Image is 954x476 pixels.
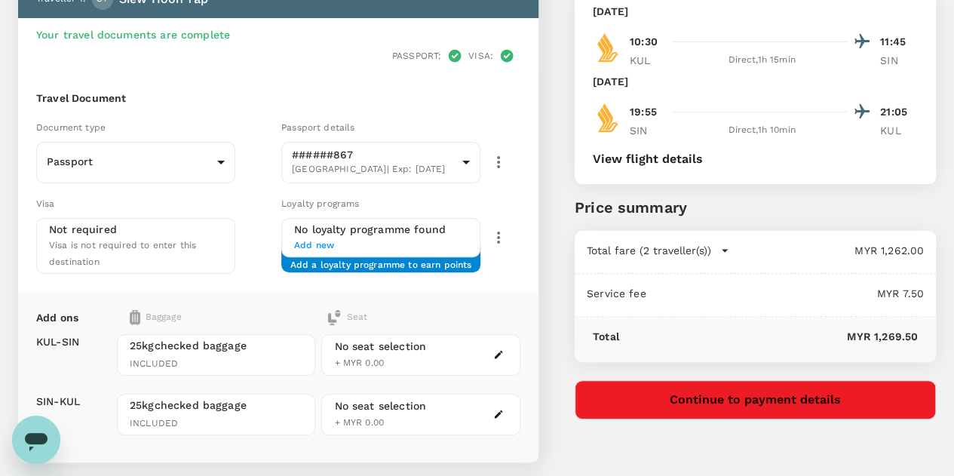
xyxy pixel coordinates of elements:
[593,329,619,344] p: Total
[334,358,384,368] span: + MYR 0.00
[593,32,623,63] img: SQ
[327,310,342,325] img: baggage-icon
[290,258,472,260] span: Add a loyalty programme to earn points
[587,243,711,258] p: Total fare (2 traveller(s))
[630,53,667,68] p: KUL
[575,196,936,219] p: Price summary
[392,49,441,63] p: Passport :
[36,91,520,107] h6: Travel Document
[619,329,918,344] p: MYR 1,269.50
[880,123,918,138] p: KUL
[646,286,924,301] p: MYR 7.50
[12,416,60,464] iframe: Button to launch messaging window
[294,238,468,253] span: Add new
[130,357,302,372] span: INCLUDED
[593,103,623,133] img: SQ
[880,34,918,50] p: 11:45
[36,29,230,41] span: Your travel documents are complete
[36,394,80,409] p: SIN - KUL
[587,243,729,258] button: Total fare (2 traveller(s))
[130,310,275,325] div: Baggage
[36,122,106,133] span: Document type
[49,222,117,237] p: Not required
[36,198,55,209] span: Visa
[676,53,847,68] div: Direct , 1h 15min
[334,339,426,355] div: No seat selection
[36,143,235,181] div: Passport
[676,123,847,138] div: Direct , 1h 10min
[281,137,480,188] div: ######867[GEOGRAPHIC_DATA]| Exp: [DATE]
[281,122,354,133] span: Passport details
[327,310,367,325] div: Seat
[292,162,456,177] span: [GEOGRAPHIC_DATA] | Exp: [DATE]
[729,243,924,258] p: MYR 1,262.00
[49,240,196,267] span: Visa is not required to enter this destination
[130,398,302,413] span: 25kg checked baggage
[36,334,79,349] p: KUL - SIN
[334,398,426,414] div: No seat selection
[593,152,703,166] button: View flight details
[575,380,936,419] button: Continue to payment details
[292,147,456,162] p: ######867
[468,49,493,63] p: Visa :
[630,34,658,50] p: 10:30
[294,222,468,238] h6: No loyalty programme found
[47,154,211,169] p: Passport
[130,416,302,431] span: INCLUDED
[334,417,384,428] span: + MYR 0.00
[130,310,140,325] img: baggage-icon
[281,198,359,209] span: Loyalty programs
[593,4,628,19] p: [DATE]
[630,104,657,120] p: 19:55
[587,286,646,301] p: Service fee
[880,53,918,68] p: SIN
[593,74,628,89] p: [DATE]
[130,338,302,353] span: 25kg checked baggage
[630,123,667,138] p: SIN
[36,310,78,325] p: Add ons
[880,104,918,120] p: 21:05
